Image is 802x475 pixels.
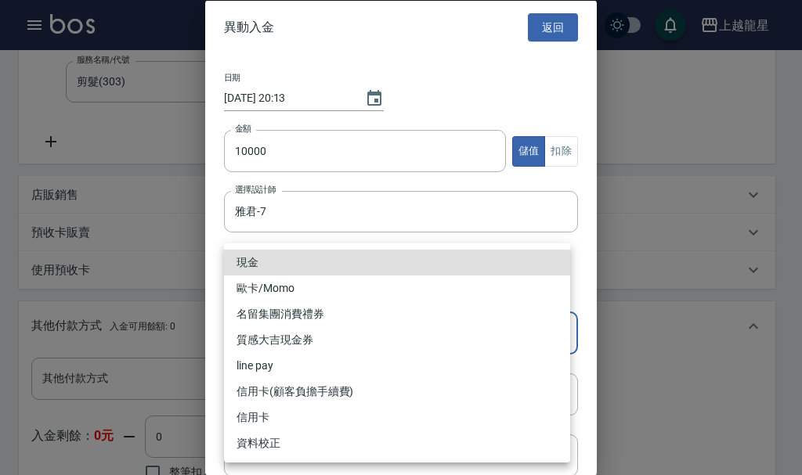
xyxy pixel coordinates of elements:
[224,327,570,353] li: 質感大吉現金券
[224,405,570,430] li: 信用卡
[224,275,570,301] li: 歐卡/Momo
[224,430,570,456] li: 資料校正
[224,250,570,275] li: 現金
[224,379,570,405] li: 信用卡(顧客負擔手續費)
[224,301,570,327] li: 名留集團消費禮券
[224,353,570,379] li: line pay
